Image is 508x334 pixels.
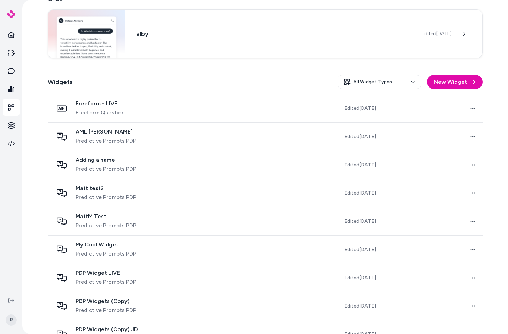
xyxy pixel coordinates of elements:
[344,274,376,281] span: Edited [DATE]
[344,218,376,225] span: Edited [DATE]
[344,133,376,140] span: Edited [DATE]
[48,10,125,58] img: Chat widget
[344,303,376,310] span: Edited [DATE]
[76,298,136,305] span: PDP Widgets (Copy)
[76,137,136,145] span: Predictive Prompts PDP
[338,75,421,89] button: All Widget Types
[76,128,136,135] span: AML [PERSON_NAME]
[4,309,18,331] button: R
[76,108,125,117] span: Freeform Question
[76,326,138,333] span: PDP Widgets (Copy) JD
[76,165,136,173] span: Predictive Prompts PDP
[427,75,483,89] button: New Widget
[76,250,136,258] span: Predictive Prompts PDP
[6,314,17,326] span: R
[76,185,136,192] span: Matt test2
[344,246,376,253] span: Edited [DATE]
[76,221,136,230] span: Predictive Prompts PDP
[136,29,410,39] h3: alby
[344,190,376,197] span: Edited [DATE]
[76,100,125,107] span: Freeform - LIVE
[76,278,136,286] span: Predictive Prompts PDP
[76,241,136,248] span: My Cool Widget
[76,270,136,276] span: PDP Widget LIVE
[48,9,483,58] a: Chat widgetalbyEdited[DATE]
[344,105,376,112] span: Edited [DATE]
[48,77,73,87] h2: Widgets
[76,157,136,164] span: Adding a name
[344,161,376,168] span: Edited [DATE]
[76,193,136,202] span: Predictive Prompts PDP
[76,213,136,220] span: MattM Test
[7,10,15,18] img: alby Logo
[422,30,452,37] span: Edited [DATE]
[76,306,136,314] span: Predictive Prompts PDP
